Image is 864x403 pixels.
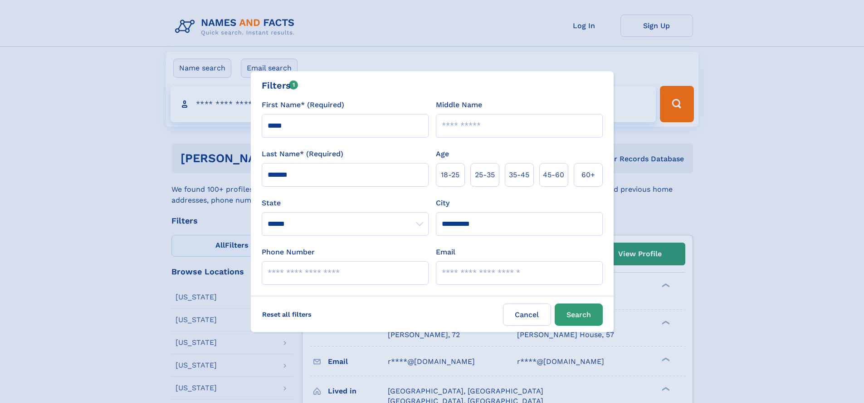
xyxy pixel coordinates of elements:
label: City [436,198,449,209]
span: 60+ [581,169,595,180]
span: 25‑35 [475,169,495,180]
label: Email [436,247,455,258]
label: Phone Number [262,247,315,258]
button: Search [555,303,603,326]
label: Age [436,149,449,159]
label: Cancel [503,303,551,326]
label: Middle Name [436,100,482,110]
label: First Name* (Required) [262,100,344,110]
label: Reset all filters [256,303,317,325]
span: 45‑60 [543,169,564,180]
span: 18‑25 [441,169,459,180]
label: Last Name* (Required) [262,149,343,159]
div: Filters [262,79,298,92]
label: State [262,198,429,209]
span: 35‑45 [509,169,529,180]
